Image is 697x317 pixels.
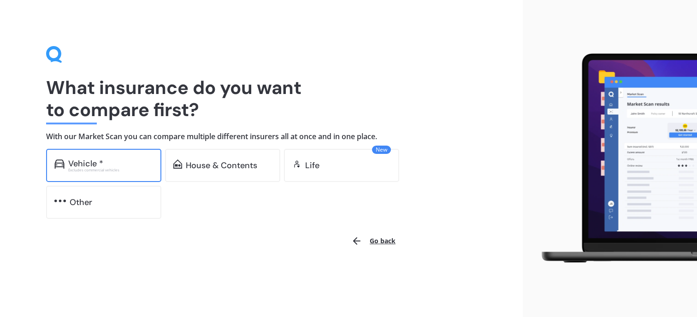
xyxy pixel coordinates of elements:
img: home-and-contents.b802091223b8502ef2dd.svg [173,159,182,169]
div: House & Contents [186,161,257,170]
h1: What insurance do you want to compare first? [46,76,477,121]
span: New [372,146,391,154]
div: Excludes commercial vehicles [68,168,153,172]
button: Go back [346,230,401,252]
div: Life [305,161,319,170]
img: laptop.webp [530,49,697,268]
div: Vehicle * [68,159,103,168]
img: car.f15378c7a67c060ca3f3.svg [54,159,65,169]
img: life.f720d6a2d7cdcd3ad642.svg [292,159,301,169]
img: other.81dba5aafe580aa69f38.svg [54,196,66,205]
div: Other [70,198,92,207]
h4: With our Market Scan you can compare multiple different insurers all at once and in one place. [46,132,477,141]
